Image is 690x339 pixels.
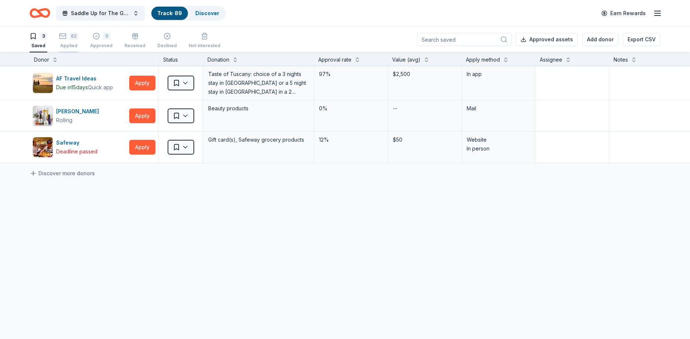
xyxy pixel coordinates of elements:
[56,74,113,83] div: AF Travel Ideas
[32,73,126,93] button: Image for AF Travel IdeasAF Travel IdeasDue in15daysQuick app
[318,135,383,145] div: 12%
[56,107,102,116] div: [PERSON_NAME]
[207,135,309,145] div: Gift card(s), Safeway grocery products
[159,52,203,66] div: Status
[467,70,530,79] div: In app
[56,6,145,21] button: Saddle Up for The Guild
[124,43,145,49] div: Received
[392,55,420,64] div: Value (avg)
[318,69,383,79] div: 97%
[69,32,78,40] div: 62
[88,84,113,91] div: Quick app
[124,30,145,52] button: Received
[392,103,398,114] div: --
[623,33,660,46] button: Export CSV
[189,30,220,52] button: Not interested
[129,76,155,90] button: Apply
[56,83,88,92] div: Due in 15 days
[207,103,309,114] div: Beauty products
[157,30,177,52] button: Declined
[392,135,457,145] div: $50
[33,106,53,126] img: Image for Kiehl's
[318,55,351,64] div: Approval rate
[90,43,113,49] div: Approved
[103,32,110,40] div: 9
[33,137,53,157] img: Image for Safeway
[56,116,72,125] div: Rolling
[467,144,530,153] div: In person
[207,55,229,64] div: Donation
[614,55,628,64] div: Notes
[516,33,578,46] button: Approved assets
[157,10,182,16] a: Track· 89
[467,104,530,113] div: Mail
[597,7,650,20] a: Earn Rewards
[151,6,226,21] button: Track· 89Discover
[207,69,309,97] div: Taste of Tuscany: choice of a 3 nights stay in [GEOGRAPHIC_DATA] or a 5 night stay in [GEOGRAPHIC...
[392,69,457,79] div: $2,500
[30,30,47,52] button: 3Saved
[32,105,126,126] button: Image for Kiehl's[PERSON_NAME]Rolling
[30,169,95,178] a: Discover more donors
[56,138,97,147] div: Safeway
[90,30,113,52] button: 9Approved
[157,43,177,49] div: Declined
[32,137,126,158] button: Image for SafewaySafewayDeadline passed
[467,135,530,144] div: Website
[129,140,155,155] button: Apply
[30,4,50,22] a: Home
[56,147,97,156] div: Deadline passed
[71,9,130,18] span: Saddle Up for The Guild
[417,33,511,46] input: Search saved
[59,30,78,52] button: 62Applied
[34,55,49,64] div: Donor
[33,73,53,93] img: Image for AF Travel Ideas
[195,10,219,16] a: Discover
[30,43,47,49] div: Saved
[582,33,618,46] button: Add donor
[318,103,383,114] div: 0%
[189,43,220,49] div: Not interested
[466,55,500,64] div: Apply method
[40,32,47,40] div: 3
[59,43,78,49] div: Applied
[129,108,155,123] button: Apply
[540,55,562,64] div: Assignee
